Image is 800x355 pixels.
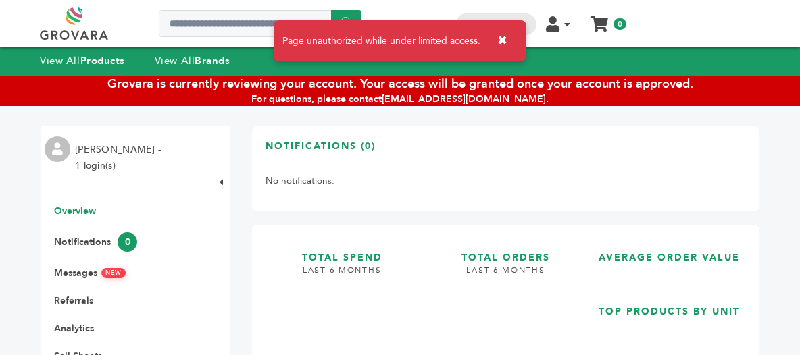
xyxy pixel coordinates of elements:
a: [EMAIL_ADDRESS][DOMAIN_NAME] [382,92,546,105]
img: profile.png [45,136,70,162]
h4: LAST 6 MONTHS [429,265,582,286]
td: No notifications. [266,163,746,198]
a: Analytics [54,322,94,335]
span: 0 [614,18,626,30]
h3: Notifications (0) [266,140,376,163]
h3: TOTAL SPEND [266,238,418,265]
a: Dashboard [468,18,524,30]
a: View AllProducts [40,54,125,67]
span: Page unauthorized while under limited access. [282,34,480,48]
li: [PERSON_NAME] - 1 login(s) [75,142,164,174]
h3: AVERAGE ORDER VALUE [593,238,746,265]
h3: TOTAL ORDERS [429,238,582,265]
a: AVERAGE ORDER VALUE [593,238,746,281]
h3: TOP PRODUCTS BY UNIT [593,292,746,319]
a: Referrals [54,294,93,307]
span: 0 [118,232,137,252]
a: MessagesNEW [54,267,126,279]
a: Overview [54,204,96,217]
span: NEW [101,268,126,278]
strong: Products [80,54,125,67]
strong: Brands [195,54,230,67]
a: View AllBrands [155,54,230,67]
a: My Cart [592,12,607,26]
a: Notifications0 [54,236,137,248]
input: Search a product or brand... [159,10,361,37]
button: ✖ [487,27,518,55]
h4: LAST 6 MONTHS [266,265,418,286]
